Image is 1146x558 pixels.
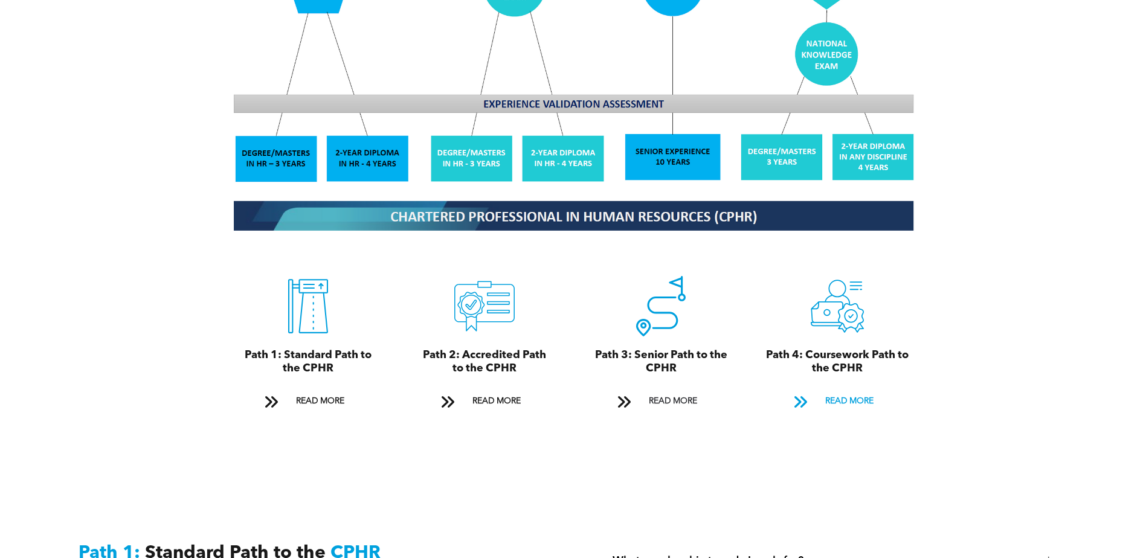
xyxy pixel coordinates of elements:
[292,390,349,412] span: READ MORE
[433,390,536,412] a: READ MORE
[245,350,372,374] span: Path 1: Standard Path to the CPHR
[645,390,701,412] span: READ MORE
[423,350,546,374] span: Path 2: Accredited Path to the CPHR
[785,390,889,412] a: READ MORE
[609,390,713,412] a: READ MORE
[595,350,727,374] span: Path 3: Senior Path to the CPHR
[766,350,909,374] span: Path 4: Coursework Path to the CPHR
[256,390,360,412] a: READ MORE
[468,390,525,412] span: READ MORE
[821,390,878,412] span: READ MORE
